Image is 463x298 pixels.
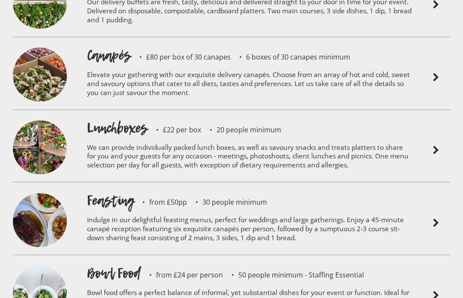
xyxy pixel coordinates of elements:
p: 30 people minimum [187,199,267,206]
p: from £24 per person [141,271,223,278]
h1: Bowl Food [87,264,141,283]
p: We can provide individually packed lunch boxes, as well as savoury snacks and treats platters to ... [87,137,413,178]
p: Elevate your gathering with our exquisite delivery canapés. Choose from an array of hot and cold,... [87,65,413,105]
h1: Canapés [87,46,131,65]
p: £22 per box [147,126,201,133]
h1: Lunchboxes [87,119,147,137]
p: 50 people minimum - Staffing Essential [223,271,364,278]
p: 20 people minimum [201,126,281,133]
p: from £50pp [134,199,187,206]
p: £80 per box of 30 canapes [131,54,231,60]
p: Indulge in our delightful feasting menus, perfect for weddings and large gatherings. Enjoy a 45-m... [87,210,413,250]
p: 6 boxes of 30 canapes minimum [231,54,350,60]
h1: Feasting [87,191,134,210]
